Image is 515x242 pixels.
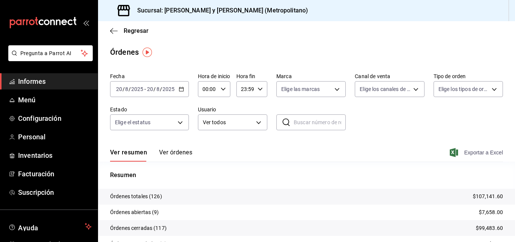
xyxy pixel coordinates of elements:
input: -- [156,86,160,92]
font: Estado [110,106,127,113]
font: Tipo de orden [434,73,466,79]
font: Usuario [198,106,216,113]
button: abrir_cajón_menú [83,20,89,26]
font: Facturación [18,170,54,178]
font: Hora fin [236,73,256,79]
font: Regresar [124,27,149,34]
img: Marcador de información sobre herramientas [143,48,152,57]
font: Ayuda [18,224,38,232]
font: Órdenes totales (126) [110,193,162,199]
button: Exportar a Excel [451,148,503,157]
font: / [129,86,131,92]
font: - [144,86,146,92]
button: Regresar [110,27,149,34]
font: Configuración [18,114,61,122]
font: Órdenes cerradas (117) [110,225,167,231]
font: Informes [18,77,46,85]
font: Elige los canales de venta [360,86,420,92]
font: / [160,86,162,92]
font: Elige el estatus [115,119,150,125]
div: pestañas de navegación [110,148,192,162]
font: Elige los tipos de orden [438,86,493,92]
font: Inventarios [18,151,52,159]
font: Resumen [110,171,136,179]
font: / [123,86,125,92]
font: Órdenes abiertas (9) [110,209,159,215]
font: Personal [18,133,46,141]
font: Fecha [110,73,125,79]
font: $7,658.00 [479,209,503,215]
font: Ver todos [203,119,226,125]
input: -- [116,86,123,92]
button: Pregunta a Parrot AI [8,45,93,61]
font: $107,141.60 [473,193,503,199]
font: Menú [18,96,36,104]
input: Buscar número de referencia [294,115,346,130]
input: ---- [162,86,175,92]
font: $99,483.60 [476,225,503,231]
font: Exportar a Excel [464,150,503,156]
input: -- [125,86,129,92]
font: Canal de venta [355,73,390,79]
font: Órdenes [110,48,139,57]
font: Ver órdenes [159,149,192,156]
font: Ver resumen [110,149,147,156]
font: Marca [276,73,292,79]
input: -- [147,86,153,92]
font: Sucursal: [PERSON_NAME] y [PERSON_NAME] (Metropolitano) [137,7,308,14]
input: ---- [131,86,144,92]
font: Elige las marcas [281,86,320,92]
font: Suscripción [18,188,54,196]
a: Pregunta a Parrot AI [5,55,93,63]
font: Hora de inicio [198,73,230,79]
font: / [153,86,156,92]
font: Pregunta a Parrot AI [20,50,72,56]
